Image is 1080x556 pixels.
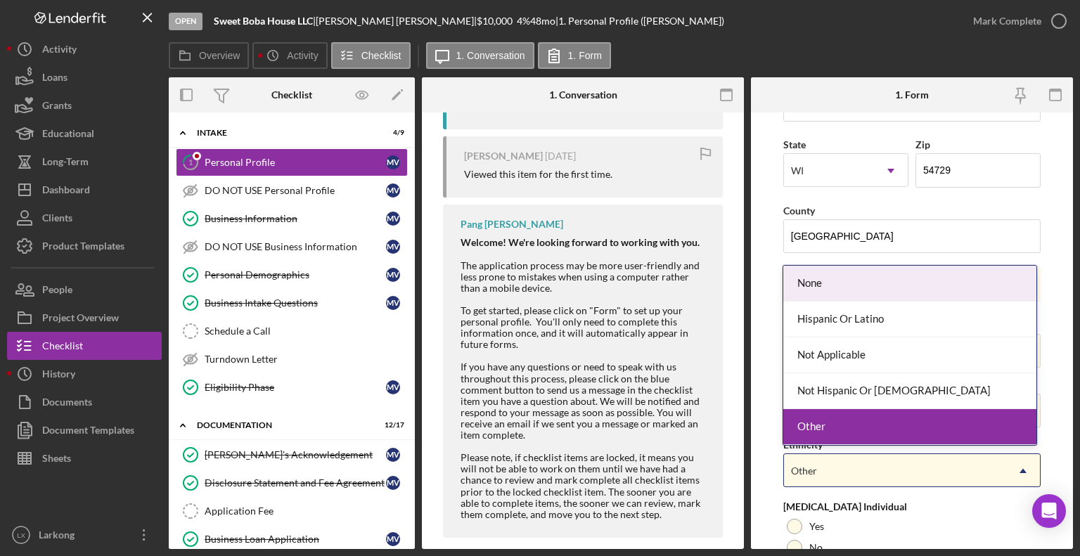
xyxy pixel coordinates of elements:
button: People [7,276,162,304]
button: Activity [252,42,327,69]
div: Business Intake Questions [205,297,386,309]
a: Disclosure Statement and Fee AgreementMV [176,469,408,497]
button: Dashboard [7,176,162,204]
a: [PERSON_NAME]'s AcknowledgementMV [176,441,408,469]
button: Long-Term [7,148,162,176]
div: Hispanic Or Latino [783,302,1036,337]
div: Clients [42,204,72,235]
label: Checklist [361,50,401,61]
div: Schedule a Call [205,325,407,337]
div: Project Overview [42,304,119,335]
time: 2025-08-07 03:52 [545,150,576,162]
button: Documents [7,388,162,416]
div: To get started, please click on "Form" to set up your personal profile. You'll only need to compl... [461,305,709,520]
b: Sweet Boba House LLC [214,15,313,27]
div: Personal Profile [205,157,386,168]
div: Documents [42,388,92,420]
a: Business Loan ApplicationMV [176,525,408,553]
div: | 1. Personal Profile ([PERSON_NAME]) [555,15,724,27]
div: Document Templates [42,416,134,448]
button: Mark Complete [959,7,1073,35]
div: [PERSON_NAME] [PERSON_NAME] | [316,15,477,27]
button: Product Templates [7,232,162,260]
a: DO NOT USE Personal ProfileMV [176,176,408,205]
div: 4 % [517,15,530,27]
div: Checklist [42,332,83,363]
div: Not Applicable [783,337,1036,373]
div: Not Hispanic Or [DEMOGRAPHIC_DATA] [783,373,1036,409]
button: Loans [7,63,162,91]
button: Document Templates [7,416,162,444]
button: Clients [7,204,162,232]
label: County [783,205,815,216]
div: Product Templates [42,232,124,264]
a: Personal DemographicsMV [176,261,408,289]
label: Yes [809,521,824,532]
div: Intake [197,129,369,137]
button: Checklist [331,42,411,69]
div: History [42,360,75,392]
div: 12 / 17 [379,421,404,429]
div: DO NOT USE Personal Profile [205,185,386,196]
div: Business Loan Application [205,534,386,545]
a: Activity [7,35,162,63]
div: Dashboard [42,176,90,207]
label: Overview [199,50,240,61]
a: Application Fee [176,497,408,525]
div: 4 / 9 [379,129,404,137]
span: $10,000 [477,15,513,27]
div: Pang [PERSON_NAME] [461,219,563,230]
button: Sheets [7,444,162,472]
div: Documentation [197,421,369,429]
div: Activity [42,35,77,67]
label: No [809,542,823,553]
div: M V [386,296,400,310]
button: Educational [7,119,162,148]
div: Viewed this item for the first time. [464,169,612,180]
div: M V [386,183,400,198]
div: M V [386,212,400,226]
div: Business Information [205,213,386,224]
a: Turndown Letter [176,345,408,373]
div: DO NOT USE Business Information [205,241,386,252]
div: Long-Term [42,148,89,179]
button: 1. Conversation [426,42,534,69]
div: [MEDICAL_DATA] Individual [783,501,1041,512]
text: LX [17,531,25,539]
label: 1. Form [568,50,602,61]
div: [PERSON_NAME]'s Acknowledgement [205,449,386,460]
a: Business InformationMV [176,205,408,233]
div: Application Fee [205,505,407,517]
div: 1. Conversation [549,89,617,101]
a: Business Intake QuestionsMV [176,289,408,317]
div: M V [386,240,400,254]
div: WI [791,165,804,176]
div: The application process may be more user-friendly and less prone to mistakes when using a compute... [461,237,709,293]
button: LXLarkong [PERSON_NAME] [7,521,162,549]
button: Grants [7,91,162,119]
div: Disclosure Statement and Fee Agreement [205,477,386,489]
div: Other [783,409,1036,445]
div: M V [386,448,400,462]
button: Project Overview [7,304,162,332]
div: | [214,15,316,27]
div: People [42,276,72,307]
div: Personal Demographics [205,269,386,280]
div: [PERSON_NAME] [464,150,543,162]
div: Eligibility Phase [205,382,386,393]
div: Loans [42,63,67,95]
strong: Welcome! We're looking forward to working with you. [461,236,700,248]
div: Turndown Letter [205,354,407,365]
a: DO NOT USE Business InformationMV [176,233,408,261]
a: Checklist [7,332,162,360]
label: 1. Conversation [456,50,525,61]
div: Open [169,13,202,30]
